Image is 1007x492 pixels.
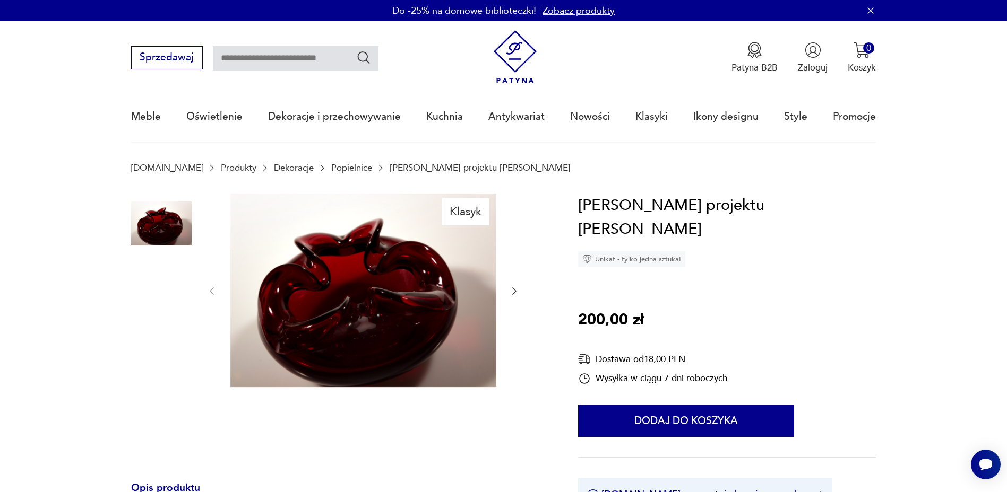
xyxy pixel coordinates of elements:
a: Ikony designu [693,92,759,141]
button: Szukaj [356,50,372,65]
a: Oświetlenie [186,92,243,141]
p: Patyna B2B [731,61,778,74]
img: Patyna - sklep z meblami i dekoracjami vintage [488,30,542,84]
a: Antykwariat [488,92,545,141]
a: Sprzedawaj [131,54,203,63]
div: 0 [863,42,874,54]
a: Promocje [833,92,876,141]
div: Wysyłka w ciągu 7 dni roboczych [578,372,727,385]
p: Do -25% na domowe biblioteczki! [392,4,536,17]
button: Zaloguj [798,42,828,74]
a: Ikona medaluPatyna B2B [731,42,778,74]
img: Zdjęcie produktu popielniczka osiołek projektu Czesław Zuber [131,194,192,254]
p: Zaloguj [798,61,828,74]
button: Patyna B2B [731,42,778,74]
img: Ikona diamentu [582,254,592,264]
a: Zobacz produkty [543,4,615,17]
a: Dekoracje i przechowywanie [268,92,401,141]
img: Ikona koszyka [854,42,870,58]
div: Klasyk [442,198,489,225]
a: Klasyki [635,92,668,141]
div: Dostawa od 18,00 PLN [578,353,727,366]
img: Ikonka użytkownika [805,42,821,58]
iframe: Smartsupp widget button [971,450,1001,479]
img: Ikona dostawy [578,353,591,366]
div: Unikat - tylko jedna sztuka! [578,251,685,267]
p: Koszyk [848,61,876,74]
a: Kuchnia [426,92,463,141]
a: Dekoracje [274,163,314,173]
img: Zdjęcie produktu popielniczka osiołek projektu Czesław Zuber [131,261,192,321]
a: Nowości [570,92,610,141]
a: Style [784,92,807,141]
img: Zdjęcie produktu popielniczka osiołek projektu Czesław Zuber [230,194,496,387]
a: [DOMAIN_NAME] [131,163,203,173]
button: Dodaj do koszyka [578,405,794,437]
button: 0Koszyk [848,42,876,74]
button: Sprzedawaj [131,46,203,69]
img: Ikona medalu [746,42,763,58]
a: Meble [131,92,161,141]
a: Produkty [221,163,256,173]
p: 200,00 zł [578,308,644,332]
p: [PERSON_NAME] projektu [PERSON_NAME] [390,163,571,173]
h1: [PERSON_NAME] projektu [PERSON_NAME] [578,194,876,242]
a: Popielnice [331,163,372,173]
